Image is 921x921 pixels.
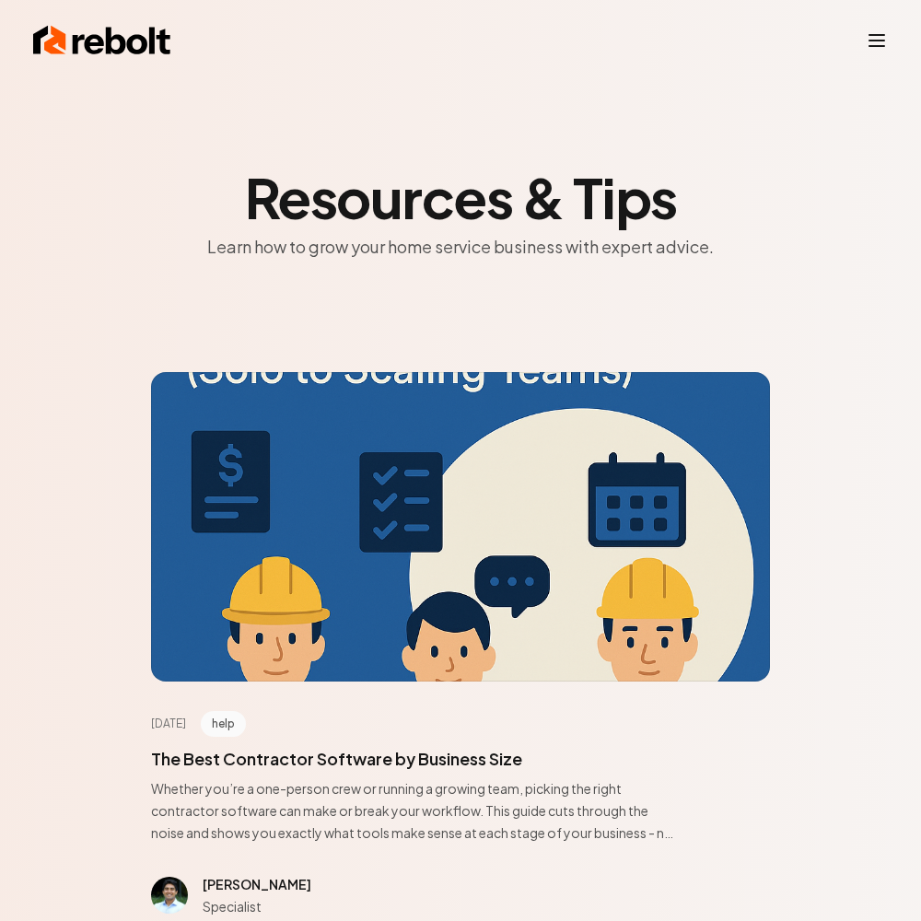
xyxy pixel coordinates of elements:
span: [PERSON_NAME] [203,876,311,892]
time: [DATE] [151,717,186,731]
p: Learn how to grow your home service business with expert advice. [151,232,770,262]
span: help [201,711,246,737]
a: The Best Contractor Software by Business Size [151,748,522,769]
h2: Resources & Tips [151,169,770,225]
img: Rebolt Logo [33,22,171,59]
button: Toggle mobile menu [866,29,888,52]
